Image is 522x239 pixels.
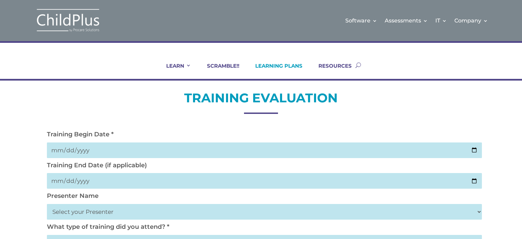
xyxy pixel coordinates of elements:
a: LEARN [158,63,191,79]
label: What type of training did you attend? * [47,223,169,231]
a: Company [454,7,488,34]
h2: TRAINING EVALUATION [43,90,478,109]
a: IT [435,7,447,34]
label: Training End Date (if applicable) [47,161,147,169]
a: Assessments [385,7,428,34]
label: Training Begin Date * [47,131,114,138]
a: SCRAMBLE!! [198,63,239,79]
a: LEARNING PLANS [247,63,302,79]
a: Software [345,7,377,34]
label: Presenter Name [47,192,99,200]
a: RESOURCES [310,63,352,79]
